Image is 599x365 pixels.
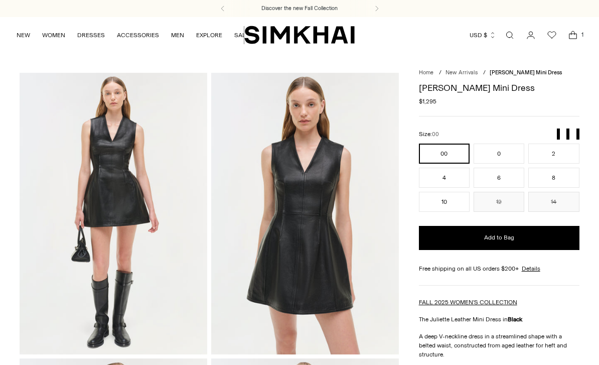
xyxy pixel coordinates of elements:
[500,25,520,45] a: Open search modal
[474,144,524,164] button: 0
[528,168,579,188] button: 8
[508,316,522,323] strong: Black
[20,73,207,354] img: Juliette Leather Mini Dress
[419,168,470,188] button: 4
[419,69,433,76] a: Home
[419,226,579,250] button: Add to Bag
[474,192,524,212] button: 12
[211,73,399,354] img: Juliette Leather Mini Dress
[117,24,159,46] a: ACCESSORIES
[419,144,470,164] button: 00
[244,25,355,45] a: SIMKHAI
[419,192,470,212] button: 10
[563,25,583,45] a: Open cart modal
[578,30,587,39] span: 1
[419,332,579,359] p: A deep V-neckline dress in a streamlined shape with a belted waist, constructed from aged leather...
[439,69,441,77] div: /
[234,24,249,46] a: SALE
[470,24,496,46] button: USD $
[42,24,65,46] a: WOMEN
[419,130,439,139] label: Size:
[17,24,30,46] a: NEW
[171,24,184,46] a: MEN
[522,264,540,273] a: Details
[474,168,524,188] button: 6
[528,144,579,164] button: 2
[521,25,541,45] a: Go to the account page
[483,69,486,77] div: /
[196,24,222,46] a: EXPLORE
[77,24,105,46] a: DRESSES
[542,25,562,45] a: Wishlist
[419,69,579,77] nav: breadcrumbs
[419,83,579,92] h1: [PERSON_NAME] Mini Dress
[419,264,579,273] div: Free shipping on all US orders $200+
[490,69,562,76] span: [PERSON_NAME] Mini Dress
[432,131,439,138] span: 00
[484,233,514,242] span: Add to Bag
[528,192,579,212] button: 14
[419,97,436,106] span: $1,295
[261,5,338,13] a: Discover the new Fall Collection
[419,299,517,306] a: FALL 2025 WOMEN'S COLLECTION
[445,69,478,76] a: New Arrivals
[419,315,579,324] p: The Juliette Leather Mini Dress in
